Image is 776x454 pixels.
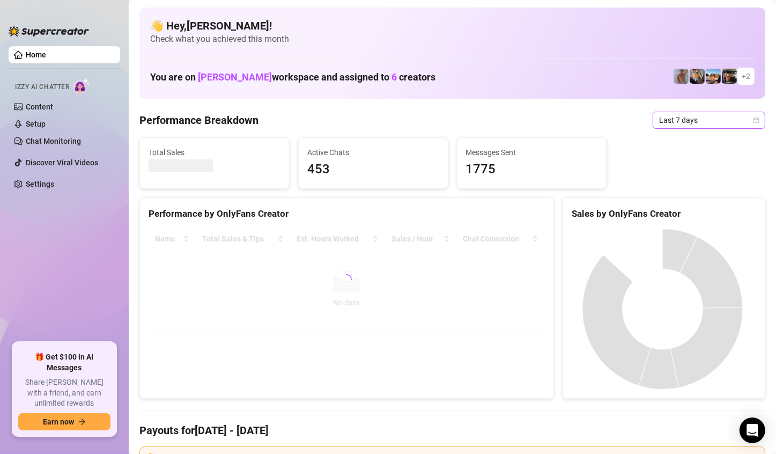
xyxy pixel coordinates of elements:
[674,69,689,84] img: Joey
[307,147,439,158] span: Active Chats
[742,70,750,82] span: + 2
[572,207,756,221] div: Sales by OnlyFans Creator
[26,158,98,167] a: Discover Viral Videos
[73,78,90,93] img: AI Chatter
[149,147,280,158] span: Total Sales
[26,120,46,128] a: Setup
[466,159,598,180] span: 1775
[150,33,755,45] span: Check what you achieved this month
[659,112,759,128] span: Last 7 days
[26,50,46,59] a: Home
[15,82,69,92] span: Izzy AI Chatter
[26,102,53,111] a: Content
[139,113,258,128] h4: Performance Breakdown
[198,71,272,83] span: [PERSON_NAME]
[43,418,74,426] span: Earn now
[740,418,765,443] div: Open Intercom Messenger
[341,274,352,285] span: loading
[391,71,397,83] span: 6
[149,207,545,221] div: Performance by OnlyFans Creator
[26,180,54,188] a: Settings
[78,418,86,426] span: arrow-right
[150,71,435,83] h1: You are on workspace and assigned to creators
[139,423,765,438] h4: Payouts for [DATE] - [DATE]
[466,147,598,158] span: Messages Sent
[307,159,439,180] span: 453
[26,137,81,145] a: Chat Monitoring
[18,377,110,409] span: Share [PERSON_NAME] with a friend, and earn unlimited rewards
[690,69,705,84] img: George
[18,352,110,373] span: 🎁 Get $100 in AI Messages
[18,413,110,430] button: Earn nowarrow-right
[722,69,737,84] img: Nathan
[9,26,89,36] img: logo-BBDzfeDw.svg
[706,69,721,84] img: Zach
[753,117,759,123] span: calendar
[150,18,755,33] h4: 👋 Hey, [PERSON_NAME] !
